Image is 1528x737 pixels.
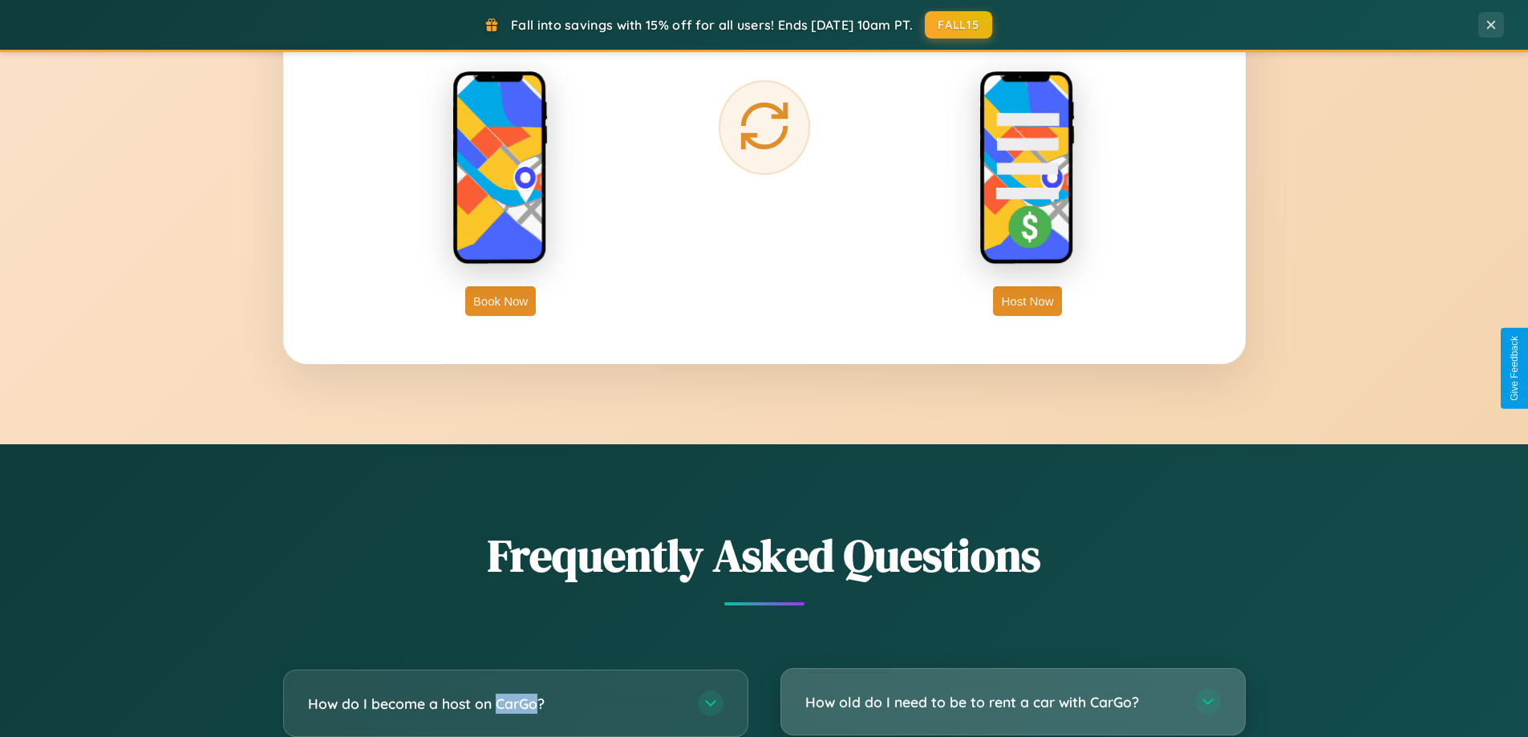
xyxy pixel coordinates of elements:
div: Give Feedback [1509,336,1520,401]
h2: Frequently Asked Questions [283,524,1246,586]
img: host phone [979,71,1076,266]
button: Book Now [465,286,536,316]
span: Fall into savings with 15% off for all users! Ends [DATE] 10am PT. [511,17,913,33]
h3: How old do I need to be to rent a car with CarGo? [805,692,1179,712]
button: Host Now [993,286,1061,316]
h3: How do I become a host on CarGo? [308,694,682,714]
img: rent phone [452,71,549,266]
button: FALL15 [925,11,992,38]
